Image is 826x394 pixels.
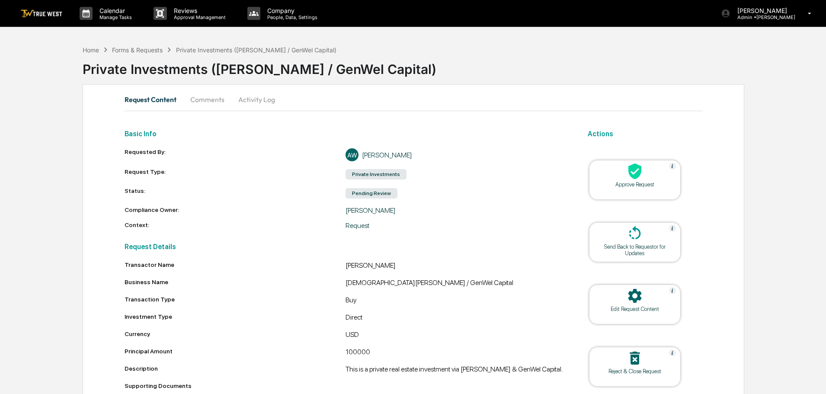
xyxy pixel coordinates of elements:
[125,348,346,355] div: Principal Amount
[125,206,346,215] div: Compliance Owner:
[125,382,567,389] div: Supporting Documents
[21,10,62,18] img: logo
[125,330,346,337] div: Currency
[730,7,795,14] p: [PERSON_NAME]
[112,46,163,54] div: Forms & Requests
[125,261,346,268] div: Transactor Name
[125,130,567,138] h2: Basic Info
[669,349,676,356] img: Help
[125,296,346,303] div: Transaction Type
[125,365,346,372] div: Description
[798,365,822,389] iframe: Open customer support
[260,14,322,20] p: People, Data, Settings
[125,89,703,110] div: secondary tabs example
[346,296,567,306] div: Buy
[596,243,674,256] div: Send Back to Requestor for Updates
[125,313,346,320] div: Investment Type
[183,89,231,110] button: Comments
[346,365,567,375] div: This is a private real estate investment via [PERSON_NAME] & GenWel Capital.
[125,243,567,251] h2: Request Details
[362,151,412,159] div: [PERSON_NAME]
[231,89,282,110] button: Activity Log
[125,148,346,161] div: Requested By:
[93,7,136,14] p: Calendar
[125,168,346,180] div: Request Type:
[346,261,567,272] div: [PERSON_NAME]
[346,330,567,341] div: USD
[346,169,407,179] div: Private Investments
[93,14,136,20] p: Manage Tasks
[596,368,674,375] div: Reject & Close Request
[125,89,183,110] button: Request Content
[588,130,703,138] h2: Actions
[346,148,359,161] div: AW
[83,46,99,54] div: Home
[596,181,674,188] div: Approve Request
[125,221,346,230] div: Context:
[167,7,230,14] p: Reviews
[669,225,676,232] img: Help
[346,279,567,289] div: [DEMOGRAPHIC_DATA][PERSON_NAME] / GenWel Capital
[346,188,397,199] div: Pending Review
[346,221,567,230] div: Request
[176,46,336,54] div: Private Investments ([PERSON_NAME] / GenWel Capital)
[669,287,676,294] img: Help
[167,14,230,20] p: Approval Management
[730,14,795,20] p: Admin • [PERSON_NAME]
[346,206,567,215] div: [PERSON_NAME]
[83,54,826,77] div: Private Investments ([PERSON_NAME] / GenWel Capital)
[596,306,674,312] div: Edit Request Content
[260,7,322,14] p: Company
[125,279,346,285] div: Business Name
[346,313,567,324] div: Direct
[125,187,346,199] div: Status:
[346,348,567,358] div: 100000
[669,163,676,170] img: Help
